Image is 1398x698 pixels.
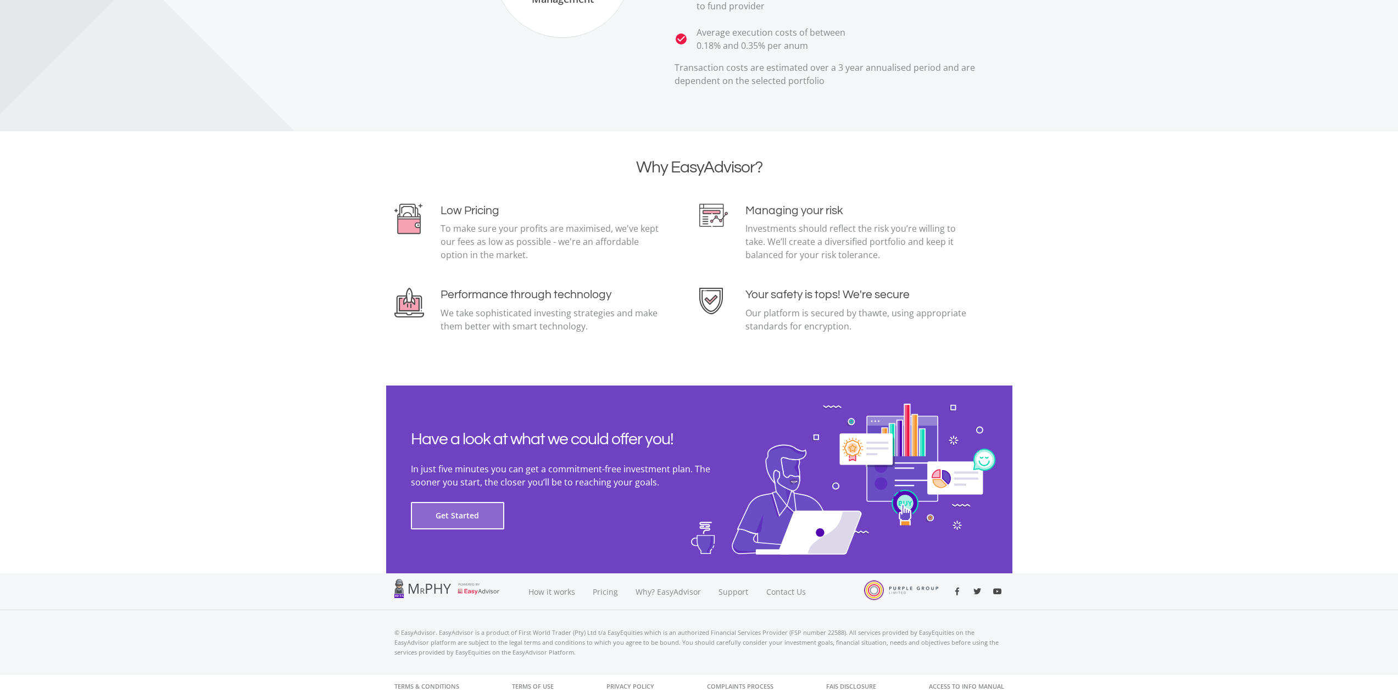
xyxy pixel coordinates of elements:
p: We take sophisticated investing strategies and make them better with smart technology. [441,306,664,333]
a: Contact Us [758,573,816,610]
h2: Have a look at what we could offer you! [411,429,740,449]
p: Investments should reflect the risk you’re willing to take. We’ll create a diversified portfolio ... [745,222,969,261]
button: Get Started [411,502,504,529]
h4: Performance through technology [441,288,664,301]
h4: Low Pricing [441,204,664,217]
a: Support [710,573,758,610]
a: Pricing [584,573,627,610]
a: Complaints Process [707,675,773,698]
p: Average execution costs of between 0.18% and 0.35% per anum [697,26,867,52]
h4: Managing your risk [745,204,969,217]
p: Transaction costs are estimated over a 3 year annualised period and are dependent on the selected... [675,61,1004,87]
a: Privacy Policy [606,675,654,698]
a: How it works [520,573,584,610]
a: Why? EasyAdvisor [627,573,710,610]
h2: Why EasyAdvisor? [394,158,1004,177]
p: Our platform is secured by thawte, using appropriate standards for encryption. [745,306,969,333]
a: Terms of Use [512,675,554,698]
a: Access to Info Manual [929,675,1004,698]
p: To make sure your profits are maximised, we've kept our fees as low as possible - we're an afford... [441,222,664,261]
p: In just five minutes you can get a commitment-free investment plan. The sooner you start, the clo... [411,462,740,489]
h4: Your safety is tops! We're secure [745,288,969,301]
a: Terms & Conditions [394,675,459,698]
p: © EasyAdvisor. EasyAdvisor is a product of First World Trader (Pty) Ltd t/a EasyEquities which is... [394,628,1004,657]
i: check_circle [675,32,688,46]
a: FAIS Disclosure [826,675,876,698]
